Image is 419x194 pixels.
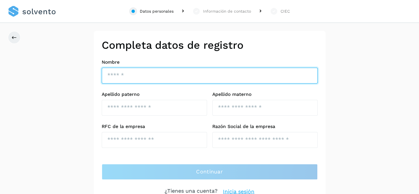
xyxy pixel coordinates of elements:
label: Razón Social de la empresa [212,124,318,129]
h2: Completa datos de registro [102,39,318,51]
div: Información de contacto [203,8,251,14]
div: Datos personales [140,8,174,14]
label: Apellido materno [212,92,318,97]
label: Nombre [102,59,318,65]
label: RFC de la empresa [102,124,207,129]
button: Continuar [102,164,318,180]
label: Apellido paterno [102,92,207,97]
span: Continuar [196,168,223,175]
div: CIEC [281,8,290,14]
